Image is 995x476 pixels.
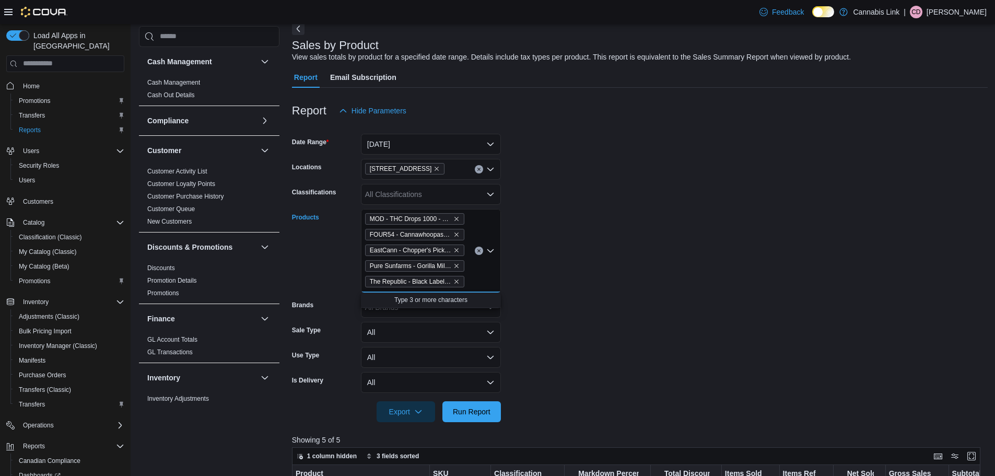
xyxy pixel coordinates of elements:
[15,354,50,367] a: Manifests
[949,450,961,462] button: Display options
[292,39,379,52] h3: Sales by Product
[10,324,128,339] button: Bulk Pricing Import
[23,298,49,306] span: Inventory
[15,369,124,381] span: Purchase Orders
[147,395,209,402] a: Inventory Adjustments
[15,310,84,323] a: Adjustments (Classic)
[23,147,39,155] span: Users
[2,439,128,454] button: Reports
[383,401,429,422] span: Export
[10,94,128,108] button: Promotions
[453,247,460,253] button: Remove EastCann - Chopper's Pick - 28g from selection in this group
[10,123,128,137] button: Reports
[15,95,124,107] span: Promotions
[15,174,124,187] span: Users
[19,145,124,157] span: Users
[147,115,189,126] h3: Compliance
[10,368,128,382] button: Purchase Orders
[147,205,195,213] a: Customer Queue
[292,450,361,462] button: 1 column hidden
[377,452,419,460] span: 3 fields sorted
[15,260,74,273] a: My Catalog (Beta)
[486,247,495,255] button: Close list of options
[10,158,128,173] button: Security Roles
[15,384,75,396] a: Transfers (Classic)
[19,233,82,241] span: Classification (Classic)
[352,106,406,116] span: Hide Parameters
[911,6,920,18] span: CD
[19,296,124,308] span: Inventory
[15,325,124,338] span: Bulk Pricing Import
[147,145,256,156] button: Customer
[10,353,128,368] button: Manifests
[10,454,128,468] button: Canadian Compliance
[10,274,128,288] button: Promotions
[19,80,44,92] a: Home
[19,176,35,184] span: Users
[292,326,321,334] label: Sale Type
[147,91,195,99] a: Cash Out Details
[10,397,128,412] button: Transfers
[15,398,124,411] span: Transfers
[2,144,128,158] button: Users
[259,144,271,157] button: Customer
[2,215,128,230] button: Catalog
[2,295,128,309] button: Inventory
[853,6,899,18] p: Cannabis Link
[15,260,124,273] span: My Catalog (Beta)
[2,194,128,209] button: Customers
[377,401,435,422] button: Export
[19,342,97,350] span: Inventory Manager (Classic)
[259,241,271,253] button: Discounts & Promotions
[19,327,72,335] span: Bulk Pricing Import
[10,382,128,397] button: Transfers (Classic)
[453,407,490,417] span: Run Report
[370,261,451,271] span: Pure Sunfarms - Gorilla Milk - 28g
[147,145,181,156] h3: Customer
[147,289,179,297] a: Promotions
[139,76,279,106] div: Cash Management
[2,78,128,94] button: Home
[147,192,224,201] span: Customer Purchase History
[361,134,501,155] button: [DATE]
[23,198,53,206] span: Customers
[139,333,279,363] div: Finance
[453,216,460,222] button: Remove MOD - THC Drops 1000 - 30ml from selection in this group
[292,435,988,445] p: Showing 5 of 5
[904,6,906,18] p: |
[15,384,124,396] span: Transfers (Classic)
[147,264,175,272] span: Discounts
[19,262,69,271] span: My Catalog (Beta)
[370,164,432,174] span: [STREET_ADDRESS]
[147,242,232,252] h3: Discounts & Promotions
[772,7,804,17] span: Feedback
[147,336,197,343] a: GL Account Totals
[453,263,460,269] button: Remove Pure Sunfarms - Gorilla Milk - 28g from selection in this group
[361,372,501,393] button: All
[486,190,495,199] button: Open list of options
[965,450,978,462] button: Enter fullscreen
[259,312,271,325] button: Finance
[812,6,834,17] input: Dark Mode
[15,325,76,338] a: Bulk Pricing Import
[292,351,319,359] label: Use Type
[365,213,464,225] span: MOD - THC Drops 1000 - 30ml
[361,322,501,343] button: All
[15,246,81,258] a: My Catalog (Classic)
[10,108,128,123] button: Transfers
[19,195,124,208] span: Customers
[19,296,53,308] button: Inventory
[139,165,279,232] div: Customer
[15,455,124,467] span: Canadian Compliance
[147,373,180,383] h3: Inventory
[147,79,200,86] a: Cash Management
[370,276,451,287] span: The Republic - Black Label - 28g
[15,354,124,367] span: Manifests
[15,231,86,243] a: Classification (Classic)
[361,347,501,368] button: All
[23,421,54,429] span: Operations
[147,314,256,324] button: Finance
